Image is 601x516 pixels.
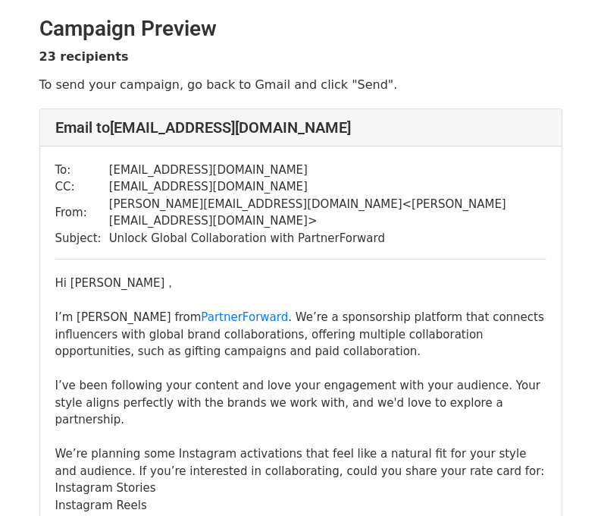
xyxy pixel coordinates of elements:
[55,118,546,137] h4: Email to [EMAIL_ADDRESS][DOMAIN_NAME]
[39,49,129,64] strong: 23 recipients
[55,178,109,196] td: CC:
[201,310,288,324] a: PartnerForward
[39,16,562,42] h2: Campaign Preview
[109,230,546,247] td: Unlock Global Collaboration with PartnerForward
[55,196,109,230] td: From:
[109,196,546,230] td: [PERSON_NAME][EMAIL_ADDRESS][DOMAIN_NAME] < [PERSON_NAME][EMAIL_ADDRESS][DOMAIN_NAME] >
[39,77,562,93] p: To send your campaign, go back to Gmail and click "Send".
[55,480,546,497] li: Instagram Stories
[109,178,546,196] td: [EMAIL_ADDRESS][DOMAIN_NAME]
[55,162,109,179] td: To:
[55,230,109,247] td: Subject:
[109,162,546,179] td: [EMAIL_ADDRESS][DOMAIN_NAME]
[55,497,546,514] li: Instagram Reels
